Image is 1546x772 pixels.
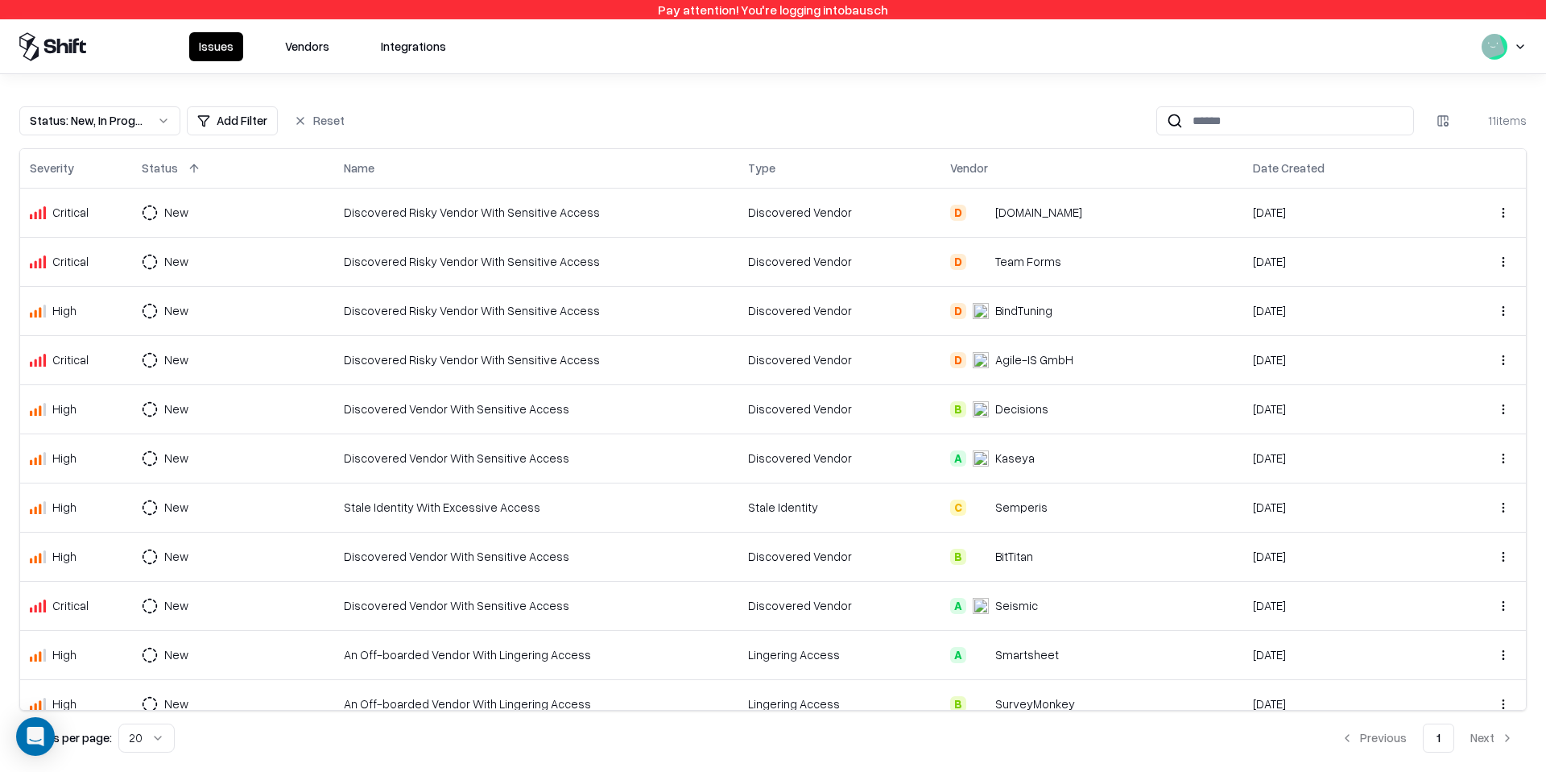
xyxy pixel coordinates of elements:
div: Discovered Vendor [748,204,931,221]
button: New [142,444,217,473]
div: D [950,254,966,270]
div: C [950,500,966,516]
div: Type [748,160,775,176]
div: B [950,696,966,712]
div: Severity [30,160,74,176]
button: 1 [1423,724,1454,753]
div: [DATE] [1253,204,1436,221]
div: Status [142,160,178,176]
div: Critical [52,253,89,270]
div: Kaseya [995,450,1035,467]
div: New [164,450,188,467]
div: Discovered Risky Vendor With Sensitive Access [344,204,729,221]
div: BitTitan [995,548,1033,565]
div: An Off-boarded Vendor With Lingering Access [344,646,729,663]
img: Draw.io [973,205,989,221]
div: Status : New, In Progress [30,112,144,129]
div: A [950,598,966,614]
button: Integrations [371,32,456,61]
div: B [950,549,966,565]
div: Discovered Vendor With Sensitive Access [344,450,729,467]
div: Team Forms [995,253,1061,270]
button: Add Filter [187,106,278,135]
div: Discovered Risky Vendor With Sensitive Access [344,253,729,270]
div: Discovered Vendor [748,597,931,614]
div: Discovered Vendor With Sensitive Access [344,597,729,614]
img: Team Forms [973,254,989,270]
div: [DOMAIN_NAME] [995,204,1082,221]
div: High [52,695,76,712]
img: BindTuning [973,303,989,319]
div: D [950,303,966,319]
div: [DATE] [1253,499,1436,516]
div: New [164,597,188,614]
img: Decisions [973,401,989,417]
div: Decisions [995,401,1048,417]
div: Date Created [1253,160,1325,176]
div: New [164,302,188,319]
button: Reset [284,106,354,135]
button: New [142,641,217,670]
div: High [52,548,76,565]
div: [DATE] [1253,302,1436,319]
div: Lingering Access [748,695,931,712]
div: A [950,450,966,467]
button: Issues [189,32,243,61]
div: Discovered Vendor [748,302,931,319]
div: Critical [52,597,89,614]
p: Results per page: [19,729,112,746]
div: Critical [52,351,89,368]
div: Discovered Risky Vendor With Sensitive Access [344,351,729,368]
div: [DATE] [1253,450,1436,467]
div: Discovered Vendor With Sensitive Access [344,401,729,417]
img: Agile-IS GmbH [973,352,989,368]
div: New [164,204,188,221]
nav: pagination [1328,724,1527,753]
div: Vendor [950,160,988,176]
button: New [142,591,217,621]
button: New [142,690,217,719]
div: Discovered Vendor [748,351,931,368]
button: New [142,493,217,522]
div: [DATE] [1253,401,1436,417]
button: New [142,346,217,375]
div: SurveyMonkey [995,695,1075,712]
div: New [164,253,188,270]
div: Lingering Access [748,646,931,663]
div: Discovered Vendor [748,253,931,270]
div: [DATE] [1253,597,1436,614]
button: New [142,247,217,276]
div: High [52,450,76,467]
div: New [164,695,188,712]
div: Discovered Vendor With Sensitive Access [344,548,729,565]
div: [DATE] [1253,548,1436,565]
button: New [142,297,217,326]
div: Discovered Vendor [748,548,931,565]
img: BitTitan [973,549,989,565]
div: [DATE] [1253,646,1436,663]
img: Smartsheet [973,647,989,663]
div: B [950,401,966,417]
div: An Off-boarded Vendor With Lingering Access [344,695,729,712]
div: BindTuning [995,302,1052,319]
button: New [142,198,217,227]
div: New [164,646,188,663]
div: Seismic [995,597,1038,614]
div: Open Intercom Messenger [16,717,55,756]
div: D [950,205,966,221]
div: [DATE] [1253,695,1436,712]
div: Name [344,160,374,176]
div: [DATE] [1253,351,1436,368]
img: SurveyMonkey [973,696,989,712]
button: New [142,542,217,571]
div: Critical [52,204,89,221]
img: Kaseya [973,450,989,467]
button: New [142,395,217,424]
div: Discovered Vendor [748,401,931,417]
img: Semperis [973,500,989,516]
button: Vendors [275,32,339,61]
div: Discovered Vendor [748,450,931,467]
div: New [164,351,188,368]
div: New [164,548,188,565]
div: High [52,499,76,516]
